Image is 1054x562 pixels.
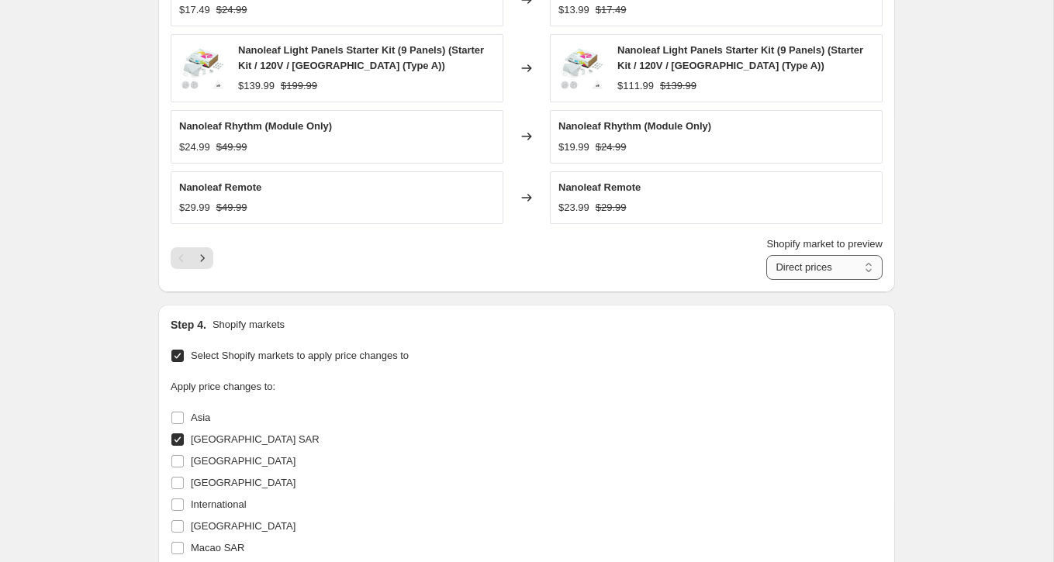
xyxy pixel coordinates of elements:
strike: $24.99 [216,2,247,18]
span: Asia [191,412,210,423]
div: $13.99 [558,2,589,18]
strike: $199.99 [281,78,317,94]
span: Apply price changes to: [171,381,275,392]
button: Next [192,247,213,269]
span: [GEOGRAPHIC_DATA] [191,455,295,467]
strike: $29.99 [596,200,627,215]
span: [GEOGRAPHIC_DATA] [191,520,295,532]
span: International [191,498,247,510]
span: Macao SAR [191,542,244,553]
span: Nanoleaf Remote [179,181,261,193]
div: $139.99 [238,78,275,94]
span: Select Shopify markets to apply price changes to [191,350,409,361]
span: [GEOGRAPHIC_DATA] SAR [191,433,320,445]
strike: $49.99 [216,140,247,155]
strike: $49.99 [216,200,247,215]
div: $17.49 [179,2,210,18]
strike: $24.99 [596,140,627,155]
div: $23.99 [558,200,589,215]
div: $19.99 [558,140,589,155]
div: $111.99 [617,78,654,94]
span: Nanoleaf Rhythm (Module Only) [558,120,711,132]
span: [GEOGRAPHIC_DATA] [191,477,295,488]
strike: $17.49 [596,2,627,18]
h2: Step 4. [171,317,206,333]
span: Shopify market to preview [766,238,883,250]
div: $29.99 [179,200,210,215]
div: $24.99 [179,140,210,155]
span: Nanoleaf Remote [558,181,641,193]
img: panels__9_pack_no_rhythm_type_G_and_C_80x.jpg [179,45,226,91]
span: Nanoleaf Light Panels Starter Kit (9 Panels) (Starter Kit / 120V / [GEOGRAPHIC_DATA] (Type A)) [617,44,863,71]
span: Nanoleaf Rhythm (Module Only) [179,120,332,132]
strike: $139.99 [660,78,696,94]
nav: Pagination [171,247,213,269]
img: panels__9_pack_no_rhythm_type_G_and_C_80x.jpg [558,45,605,91]
p: Shopify markets [213,317,285,333]
span: Nanoleaf Light Panels Starter Kit (9 Panels) (Starter Kit / 120V / [GEOGRAPHIC_DATA] (Type A)) [238,44,484,71]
